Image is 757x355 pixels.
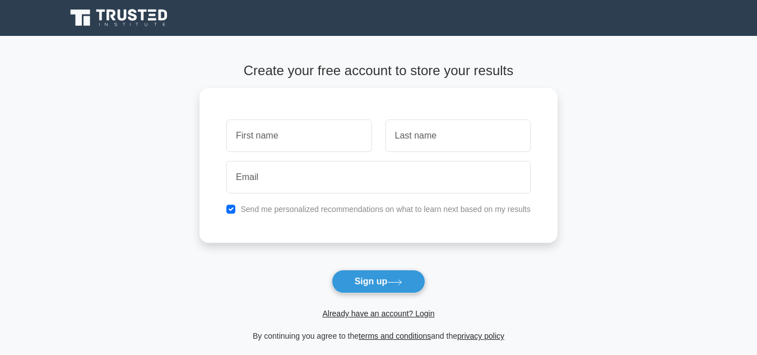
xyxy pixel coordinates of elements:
a: terms and conditions [359,331,431,340]
input: Email [226,161,531,193]
input: First name [226,119,371,152]
h4: Create your free account to store your results [199,63,558,79]
div: By continuing you agree to the and the [193,329,564,343]
input: Last name [386,119,531,152]
label: Send me personalized recommendations on what to learn next based on my results [240,205,531,214]
a: Already have an account? Login [322,309,434,318]
a: privacy policy [457,331,504,340]
button: Sign up [332,270,426,293]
